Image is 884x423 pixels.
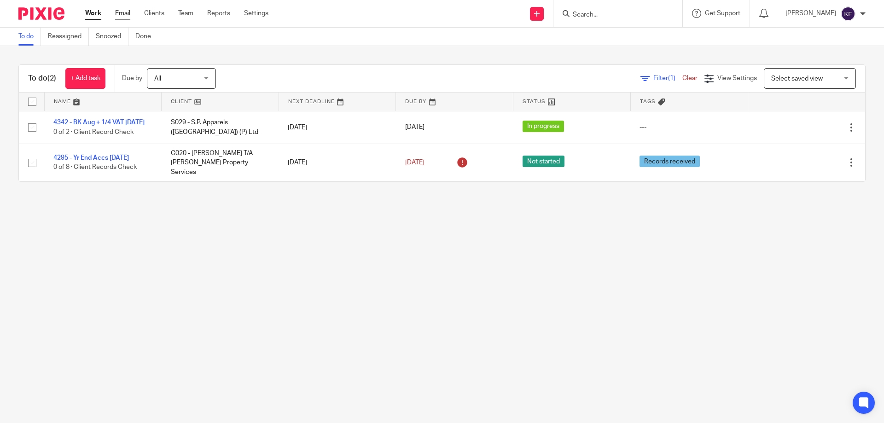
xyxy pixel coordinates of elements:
a: Work [85,9,101,18]
span: (1) [668,75,675,81]
span: Tags [640,99,656,104]
span: 0 of 2 · Client Record Check [53,129,134,135]
span: [DATE] [405,159,425,166]
a: To do [18,28,41,46]
span: Not started [523,156,564,167]
a: Clear [682,75,698,81]
span: Records received [640,156,700,167]
td: S029 - S.P. Apparels ([GEOGRAPHIC_DATA]) (P) Ltd [162,111,279,144]
input: Search [572,11,655,19]
a: Done [135,28,158,46]
td: [DATE] [279,144,396,181]
a: Settings [244,9,268,18]
img: Pixie [18,7,64,20]
span: (2) [47,75,56,82]
td: [DATE] [279,111,396,144]
span: 0 of 8 · Client Records Check [53,164,137,171]
td: C020 - [PERSON_NAME] T/A [PERSON_NAME] Property Services [162,144,279,181]
span: All [154,75,161,82]
h1: To do [28,74,56,83]
span: Filter [653,75,682,81]
a: Reassigned [48,28,89,46]
span: Get Support [705,10,740,17]
a: Clients [144,9,164,18]
span: [DATE] [405,124,425,131]
span: In progress [523,121,564,132]
a: Email [115,9,130,18]
p: [PERSON_NAME] [785,9,836,18]
a: Reports [207,9,230,18]
img: svg%3E [841,6,855,21]
span: Select saved view [771,75,823,82]
div: --- [640,123,739,132]
a: + Add task [65,68,105,89]
a: 4295 - Yr End Accs [DATE] [53,155,129,161]
a: Team [178,9,193,18]
a: 4342 - BK Aug + 1/4 VAT [DATE] [53,119,145,126]
a: Snoozed [96,28,128,46]
span: View Settings [717,75,757,81]
p: Due by [122,74,142,83]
